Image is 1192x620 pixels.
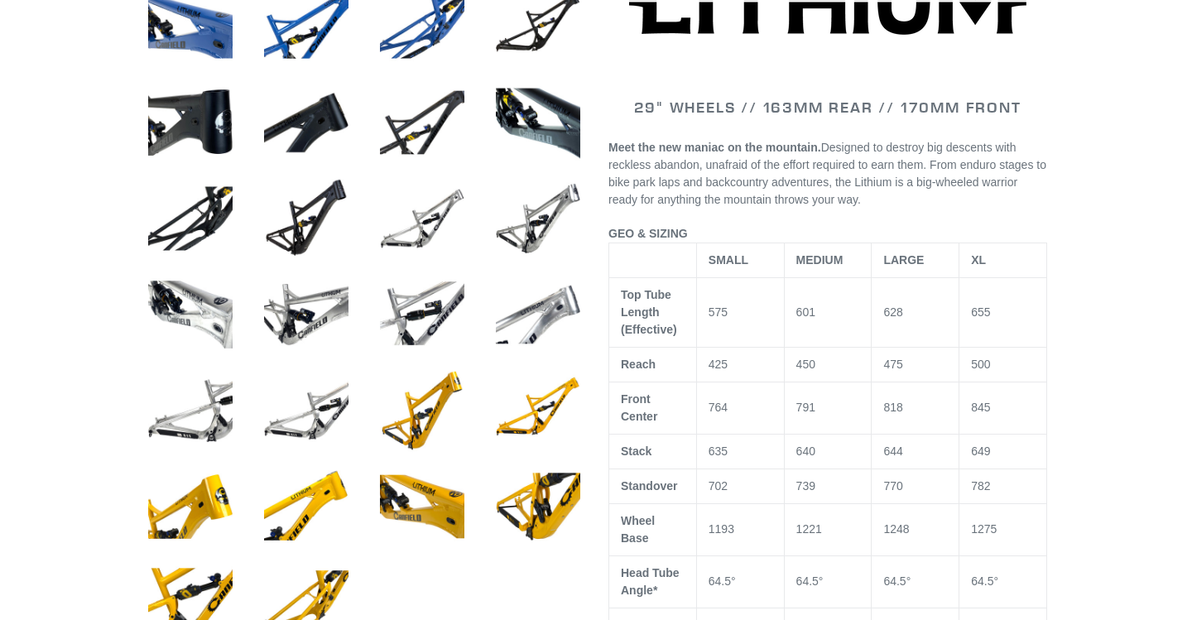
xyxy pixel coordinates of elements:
span: ° [906,574,911,588]
span: Head Tube Angle* [621,566,680,597]
img: Load image into Gallery viewer, LITHIUM - Frameset [493,365,584,456]
img: Load image into Gallery viewer, LITHIUM - Frameset [145,365,236,456]
span: 739 [796,479,815,493]
td: 764 [696,382,784,434]
img: Load image into Gallery viewer, LITHIUM - Frameset [261,173,352,264]
td: 64.5 [959,555,1047,608]
td: 791 [784,382,872,434]
td: 649 [959,434,1047,469]
td: 702 [696,469,784,503]
td: 628 [872,277,959,347]
span: Reach [621,358,656,371]
img: Load image into Gallery viewer, LITHIUM - Frameset [377,173,468,264]
img: Load image into Gallery viewer, LITHIUM - Frameset [261,461,352,552]
td: 655 [959,277,1047,347]
span: ° [993,574,998,588]
span: ° [819,574,824,588]
span: . [858,193,861,206]
img: Load image into Gallery viewer, LITHIUM - Frameset [261,365,352,456]
img: Load image into Gallery viewer, LITHIUM - Frameset [145,173,236,264]
td: 64.5 [872,555,959,608]
img: Load image into Gallery viewer, LITHIUM - Frameset [493,461,584,552]
span: LARGE [883,253,924,267]
td: 1221 [784,503,872,555]
img: Load image into Gallery viewer, LITHIUM - Frameset [493,173,584,264]
span: Designed to destroy big descents with reckless abandon, unafraid of the effort required to earn t... [608,141,1046,206]
td: 640 [784,434,872,469]
td: 1193 [696,503,784,555]
img: Load image into Gallery viewer, LITHIUM - Frameset [377,365,468,456]
td: 575 [696,277,784,347]
span: From enduro stages to bike park laps and backcountry adventures, the Lithium is a big-wheeled war... [608,158,1046,206]
td: 500 [959,347,1047,382]
td: 1248 [872,503,959,555]
img: Load image into Gallery viewer, LITHIUM - Frameset [377,461,468,552]
td: 601 [784,277,872,347]
img: Load image into Gallery viewer, LITHIUM - Frameset [261,77,352,168]
td: 845 [959,382,1047,434]
span: Stack [621,445,651,458]
td: 782 [959,469,1047,503]
span: MEDIUM [796,253,844,267]
td: 644 [872,434,959,469]
td: 425 [696,347,784,382]
img: Load image into Gallery viewer, LITHIUM - Frameset [493,269,584,360]
td: 64.5 [784,555,872,608]
img: Load image into Gallery viewer, LITHIUM - Frameset [493,77,584,168]
td: 1275 [959,503,1047,555]
span: ° [731,574,736,588]
td: 450 [784,347,872,382]
span: Front Center [621,392,657,423]
span: Wheel Base [621,514,655,545]
td: 818 [872,382,959,434]
span: Standover [621,479,677,493]
b: Meet the new maniac on the mountain. [608,141,821,154]
img: Load image into Gallery viewer, LITHIUM - Frameset [145,77,236,168]
img: Load image into Gallery viewer, LITHIUM - Frameset [145,269,236,360]
img: Load image into Gallery viewer, LITHIUM - Frameset [145,461,236,552]
td: 635 [696,434,784,469]
span: GEO & SIZING [608,227,688,240]
span: XL [971,253,986,267]
span: SMALL [709,253,748,267]
img: Load image into Gallery viewer, LITHIUM - Frameset [377,269,468,360]
img: Load image into Gallery viewer, LITHIUM - Frameset [261,269,352,360]
td: 64.5 [696,555,784,608]
span: 29" WHEELS // 163mm REAR // 170mm FRONT [634,98,1021,117]
img: Load image into Gallery viewer, LITHIUM - Frameset [377,77,468,168]
span: Top Tube Length (Effective) [621,288,677,336]
td: 475 [872,347,959,382]
td: 770 [872,469,959,503]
